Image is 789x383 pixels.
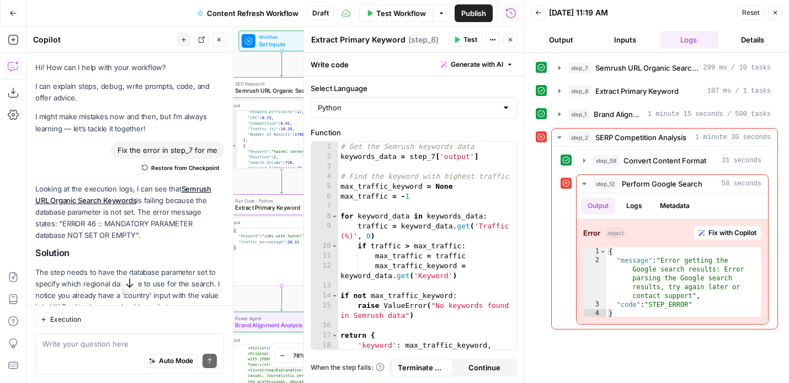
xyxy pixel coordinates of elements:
[577,175,768,193] button: 58 seconds
[311,201,338,211] div: 7
[235,86,324,95] span: Semrush URL Organic Search Keywords
[111,141,224,159] div: Fix the error in step_7 for me
[620,198,649,214] button: Logs
[577,193,768,324] div: 58 seconds
[531,31,591,49] button: Output
[215,30,348,51] div: WorkflowSet InputsInputs
[332,211,338,221] span: Toggle code folding, rows 8 through 12
[622,178,702,189] span: Perform Google Search
[568,109,589,120] span: step_1
[581,198,615,214] button: Output
[293,351,305,360] span: 78%
[137,161,224,174] button: Restore from Checkpoint
[227,219,325,226] div: Output
[215,77,348,169] div: SEO ResearchSemrush URL Organic Search KeywordsStep 7Output "Keyword Difficulty":17, "CPC":0.73, ...
[595,132,686,143] span: SERP Competition Analysis
[280,51,283,76] g: Edge from start to step_7
[35,111,224,134] p: I might make mistakes now and then, but I’m always learning — let’s tackle it together!
[311,241,338,251] div: 10
[398,362,447,373] span: Terminate Workflow
[190,4,305,22] button: Content Refresh Workflow
[648,109,771,119] span: 1 minute 15 seconds / 500 tasks
[35,312,86,327] button: Execution
[311,211,338,221] div: 8
[332,331,338,341] span: Toggle code folding, rows 17 through 20
[584,247,606,256] div: 1
[280,168,283,193] g: Edge from step_7 to step_8
[35,267,224,313] p: The step needs to have the database parameter set to specify which regional database to use for t...
[552,59,777,77] button: 299 ms / 10 tasks
[35,184,211,205] a: Semrush URL Organic Search Keywords
[653,198,696,214] button: Metadata
[584,256,606,300] div: 2
[35,183,224,242] p: Looking at the execution logs, I can see that is failing because the database parameter is not se...
[311,251,338,261] div: 11
[259,40,301,49] span: Set Inputs
[50,315,81,325] span: Execution
[332,241,338,251] span: Toggle code folding, rows 10 through 12
[695,132,771,142] span: 1 minute 30 seconds
[595,31,655,49] button: Inputs
[35,81,224,104] p: I can explain steps, debug, write prompts, code, and offer advice.
[311,162,338,172] div: 3
[454,359,516,376] button: Continue
[311,142,338,152] div: 1
[449,33,482,47] button: Test
[33,34,173,45] div: Copilot
[463,35,477,45] span: Test
[703,63,771,73] span: 299 ms / 10 tasks
[722,156,761,166] span: 31 seconds
[605,228,626,238] span: object
[600,247,606,256] span: Toggle code folding, rows 1 through 4
[311,152,338,162] div: 2
[235,315,326,321] span: Power Agent
[35,248,224,258] h2: Solution
[311,321,338,331] div: 16
[359,4,433,22] button: Test Workflow
[207,8,298,19] span: Content Refresh Workflow
[552,147,777,329] div: 1 minute 30 seconds
[235,204,324,212] span: Extract Primary Keyword
[312,8,329,18] span: Draft
[311,331,338,341] div: 17
[215,194,348,286] div: Run Code · PythonExtract Primary KeywordStep 8Output{ "keyword":"jobs with twinkl", "traffic_perc...
[594,109,643,120] span: Brand Alignment Analysis
[707,86,771,96] span: 107 ms / 1 tasks
[35,62,224,73] p: Hi! How can I help with your workflow?
[552,82,777,100] button: 107 ms / 1 tasks
[408,34,439,45] span: ( step_8 )
[227,336,325,343] div: Output
[151,163,220,172] span: Restore from Checkpoint
[311,301,338,321] div: 15
[455,4,493,22] button: Publish
[568,62,591,73] span: step_7
[568,86,591,97] span: step_8
[311,363,385,373] a: When the step fails:
[552,105,777,123] button: 1 minute 15 seconds / 500 tasks
[235,80,324,87] span: SEO Research
[595,62,699,73] span: Semrush URL Organic Search Keywords
[311,172,338,182] div: 4
[737,6,765,20] button: Reset
[259,34,301,40] span: Workflow
[595,86,679,97] span: Extract Primary Keyword
[311,291,338,301] div: 14
[304,53,524,76] div: Write code
[461,8,486,19] span: Publish
[235,198,324,204] span: Run Code · Python
[311,281,338,291] div: 13
[318,102,497,113] input: Python
[311,191,338,201] div: 6
[694,226,761,240] button: Fix with Copilot
[708,228,756,238] span: Fix with Copilot
[583,227,600,238] strong: Error
[723,31,782,49] button: Details
[577,152,768,169] button: 31 seconds
[722,179,761,189] span: 58 seconds
[311,127,518,138] label: Function
[451,60,503,70] span: Generate with AI
[568,132,591,143] span: step_2
[311,182,338,191] div: 5
[623,155,706,166] span: Convert Content Format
